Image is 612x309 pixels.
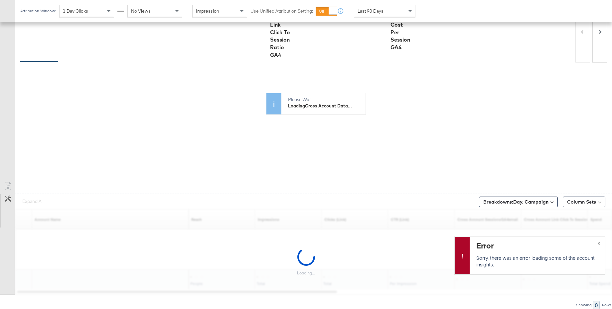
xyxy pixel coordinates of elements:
span: Breakdowns: [483,199,548,205]
p: Sorry, there was an error loading some of the account insights. [476,254,597,268]
div: Attribution Window: [20,9,56,13]
div: Error [476,240,597,251]
span: × [597,239,600,246]
b: Day, Campaign [513,199,548,205]
div: Cross Account Cost Per Session GA4 [390,6,411,51]
span: 1 Day Clicks [63,8,88,14]
div: Loading... [297,270,315,276]
span: Impression [196,8,219,14]
label: Use Unified Attribution Setting: [250,8,313,14]
span: Last 90 Days [358,8,383,14]
span: No Views [131,8,151,14]
div: Rows [602,303,612,307]
div: Cross Account Link Click To Session Ratio GA4 [270,6,291,59]
button: Breakdowns:Day, Campaign [479,197,558,207]
button: × [593,237,605,249]
div: Showing: [576,303,593,307]
button: Column Sets [563,197,605,207]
